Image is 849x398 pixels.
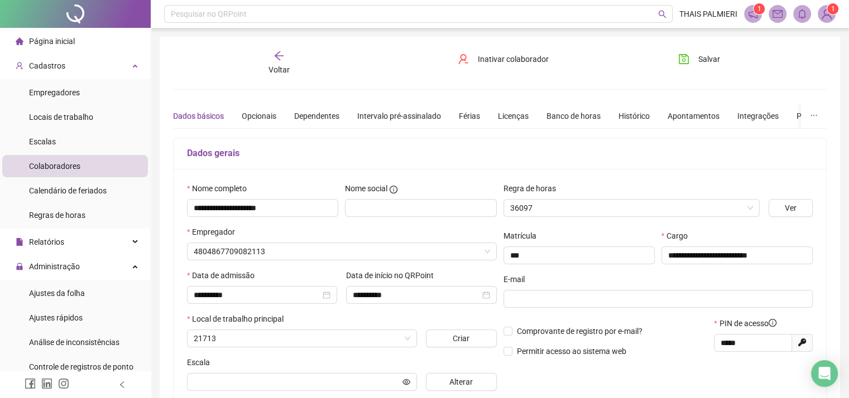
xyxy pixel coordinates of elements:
[458,54,469,65] span: user-delete
[737,110,779,122] div: Integrações
[797,9,807,19] span: bell
[503,230,544,242] label: Matrícula
[390,186,397,193] span: info-circle
[426,329,497,347] button: Criar
[503,273,532,285] label: E-mail
[242,110,276,122] div: Opcionais
[668,110,720,122] div: Apontamentos
[831,5,835,13] span: 1
[769,199,813,217] button: Ver
[294,110,339,122] div: Dependentes
[658,10,666,18] span: search
[187,356,217,368] label: Escala
[810,111,818,119] span: ellipsis
[459,110,480,122] div: Férias
[187,313,291,325] label: Local de trabalho principal
[29,186,107,195] span: Calendário de feriados
[16,62,23,70] span: user-add
[29,162,80,171] span: Colaboradores
[29,237,64,246] span: Relatórios
[118,381,126,389] span: left
[29,338,119,347] span: Análise de inconsistências
[618,110,650,122] div: Histórico
[678,54,689,65] span: save
[194,243,490,260] span: 4804867709082113
[29,113,93,122] span: Locais de trabalho
[478,53,549,65] span: Inativar colaborador
[29,88,80,97] span: Empregadores
[785,202,797,214] span: Ver
[811,360,838,387] div: Open Intercom Messenger
[773,9,783,19] span: mail
[449,376,473,388] span: Alterar
[187,226,242,238] label: Empregador
[29,37,75,46] span: Página inicial
[187,182,254,195] label: Nome completo
[346,269,441,281] label: Data de início no QRPoint
[801,103,827,129] button: ellipsis
[16,37,23,45] span: home
[274,50,285,61] span: arrow-left
[173,110,224,122] div: Dados básicos
[818,6,835,22] img: 91134
[41,378,52,389] span: linkedin
[268,65,290,74] span: Voltar
[357,110,441,122] div: Intervalo pré-assinalado
[29,362,133,371] span: Controle de registros de ponto
[29,211,85,220] span: Regras de horas
[503,182,563,195] label: Regra de horas
[510,200,753,216] span: 36097
[754,3,765,14] sup: 1
[670,50,728,68] button: Salvar
[426,373,497,391] button: Alterar
[769,319,776,327] span: info-circle
[498,110,529,122] div: Licenças
[797,110,840,122] div: Preferências
[29,137,56,146] span: Escalas
[757,5,761,13] span: 1
[679,8,737,20] span: THAIS PALMIERI
[25,378,36,389] span: facebook
[402,378,410,386] span: eye
[546,110,601,122] div: Banco de horas
[187,269,262,281] label: Data de admissão
[194,330,410,347] span: 21713
[748,9,758,19] span: notification
[453,332,469,344] span: Criar
[29,313,83,322] span: Ajustes rápidos
[29,289,85,298] span: Ajustes da folha
[58,378,69,389] span: instagram
[345,182,387,195] span: Nome social
[29,61,65,70] span: Cadastros
[16,263,23,270] span: lock
[187,147,813,160] h5: Dados gerais
[698,53,720,65] span: Salvar
[827,3,838,14] sup: Atualize o seu contato no menu Meus Dados
[517,347,626,356] span: Permitir acesso ao sistema web
[29,262,80,271] span: Administração
[661,230,695,242] label: Cargo
[449,50,557,68] button: Inativar colaborador
[517,327,642,336] span: Comprovante de registro por e-mail?
[720,317,776,329] span: PIN de acesso
[16,238,23,246] span: file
